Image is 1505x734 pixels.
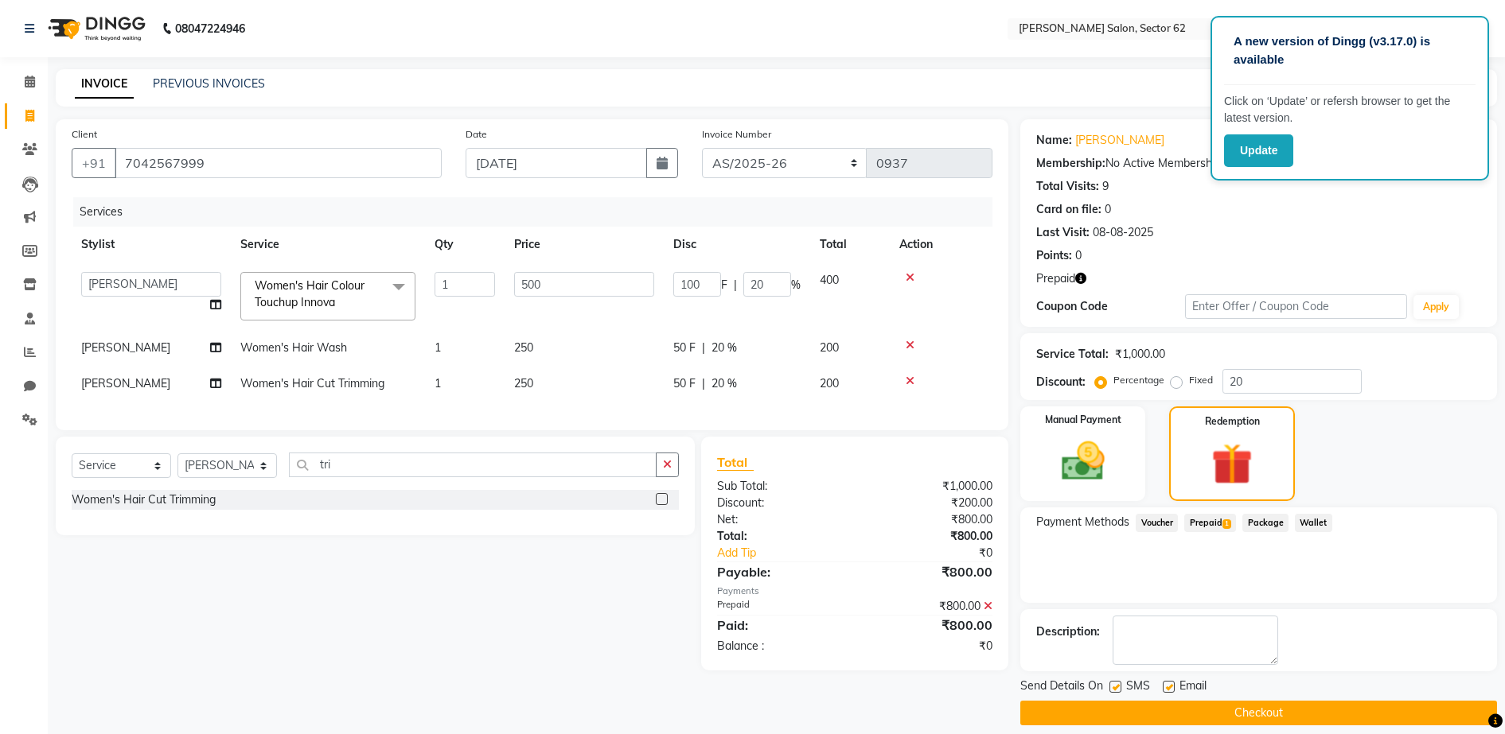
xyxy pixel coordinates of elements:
[435,340,441,355] span: 1
[712,375,737,392] span: 20 %
[717,454,754,471] span: Total
[1036,298,1184,315] div: Coupon Code
[855,511,1004,528] div: ₹800.00
[820,340,839,355] span: 200
[1102,178,1109,195] div: 9
[240,376,384,390] span: Women's Hair Cut Trimming
[505,227,664,262] th: Price
[1045,413,1121,427] label: Manual Payment
[1234,33,1466,68] p: A new version of Dingg (v3.17.0) is available
[855,638,1004,654] div: ₹0
[1036,132,1072,149] div: Name:
[1048,437,1118,486] img: _cash.svg
[705,638,855,654] div: Balance :
[1189,373,1213,387] label: Fixed
[1222,519,1231,529] span: 1
[1136,514,1178,532] span: Voucher
[855,598,1004,615] div: ₹800.00
[705,528,855,545] div: Total:
[1036,623,1100,640] div: Description:
[1075,247,1082,264] div: 0
[115,148,442,178] input: Search by Name/Mobile/Email/Code
[1036,155,1105,172] div: Membership:
[1093,224,1153,241] div: 08-08-2025
[514,376,533,390] span: 250
[81,376,170,390] span: [PERSON_NAME]
[1224,134,1293,167] button: Update
[705,616,855,635] div: Paid:
[1020,701,1497,725] button: Checkout
[673,340,696,356] span: 50 F
[75,70,134,99] a: INVOICE
[81,340,170,355] span: [PERSON_NAME]
[734,277,737,293] span: |
[705,478,855,495] div: Sub Total:
[855,616,1004,635] div: ₹800.00
[890,227,992,262] th: Action
[810,227,890,262] th: Total
[1036,374,1086,390] div: Discount:
[1105,201,1111,218] div: 0
[72,491,216,508] div: Women's Hair Cut Trimming
[1036,346,1109,363] div: Service Total:
[1075,132,1164,149] a: [PERSON_NAME]
[72,227,231,262] th: Stylist
[705,495,855,511] div: Discount:
[880,545,1005,561] div: ₹0
[435,376,441,390] span: 1
[1036,224,1090,241] div: Last Visit:
[41,6,150,51] img: logo
[855,495,1004,511] div: ₹200.00
[1205,414,1260,429] label: Redemption
[1115,346,1165,363] div: ₹1,000.00
[855,528,1004,545] div: ₹800.00
[664,227,810,262] th: Disc
[820,273,839,287] span: 400
[702,127,771,142] label: Invoice Number
[231,227,425,262] th: Service
[673,375,696,392] span: 50 F
[153,76,265,91] a: PREVIOUS INVOICES
[425,227,505,262] th: Qty
[1224,93,1476,126] p: Click on ‘Update’ or refersh browser to get the latest version.
[1295,514,1332,532] span: Wallet
[72,127,97,142] label: Client
[240,340,347,355] span: Women's Hair Wash
[1199,438,1266,490] img: _gift.svg
[791,277,801,293] span: %
[820,376,839,390] span: 200
[712,340,737,356] span: 20 %
[72,148,116,178] button: +91
[255,278,365,309] span: Women's Hair Colour Touchup Innova
[175,6,245,51] b: 08047224946
[1036,514,1129,530] span: Payment Methods
[1113,373,1164,387] label: Percentage
[1036,178,1099,195] div: Total Visits:
[1242,514,1289,532] span: Package
[514,340,533,355] span: 250
[721,277,727,293] span: F
[1036,201,1101,218] div: Card on file:
[705,511,855,528] div: Net:
[1036,155,1481,172] div: No Active Membership
[1126,678,1150,697] span: SMS
[1413,295,1459,319] button: Apply
[1184,514,1236,532] span: Prepaid
[1185,294,1407,319] input: Enter Offer / Coupon Code
[705,598,855,615] div: Prepaid
[1020,678,1103,697] span: Send Details On
[717,584,992,598] div: Payments
[1179,678,1207,697] span: Email
[1036,270,1075,287] span: Prepaid
[705,562,855,581] div: Payable:
[855,562,1004,581] div: ₹800.00
[466,127,487,142] label: Date
[73,197,1004,227] div: Services
[335,295,342,309] a: x
[289,452,657,477] input: Search or Scan
[855,478,1004,495] div: ₹1,000.00
[705,545,879,561] a: Add Tip
[702,375,705,392] span: |
[1036,247,1072,264] div: Points:
[702,340,705,356] span: |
